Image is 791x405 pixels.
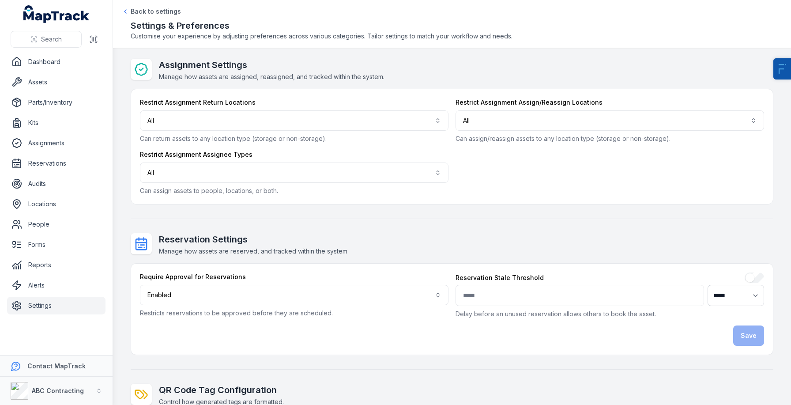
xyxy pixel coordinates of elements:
[32,387,84,394] strong: ABC Contracting
[456,110,764,131] button: All
[131,7,181,16] span: Back to settings
[159,59,384,71] h2: Assignment Settings
[131,32,773,41] span: Customise your experience by adjusting preferences across various categories. Tailor settings to ...
[456,134,764,143] p: Can assign/reassign assets to any location type (storage or non-storage).
[140,186,448,195] p: Can assign assets to people, locations, or both.
[7,175,105,193] a: Audits
[7,53,105,71] a: Dashboard
[7,134,105,152] a: Assignments
[7,276,105,294] a: Alerts
[456,310,764,318] p: Delay before an unused reservation allows others to book the asset.
[159,384,284,396] h2: QR Code Tag Configuration
[140,98,256,107] label: Restrict Assignment Return Locations
[745,273,764,283] input: :rd:-form-item-label
[7,297,105,314] a: Settings
[7,155,105,172] a: Reservations
[11,31,82,48] button: Search
[140,110,448,131] button: All
[159,73,384,80] span: Manage how assets are assigned, reassigned, and tracked within the system.
[27,362,86,370] strong: Contact MapTrack
[23,5,90,23] a: MapTrack
[140,309,448,318] p: Restricts reservations to be approved before they are scheduled.
[140,163,448,183] button: All
[7,216,105,233] a: People
[140,134,448,143] p: Can return assets to any location type (storage or non-storage).
[140,273,246,281] label: Require Approval for Reservations
[122,7,181,16] a: Back to settings
[159,233,349,246] h2: Reservation Settings
[7,94,105,111] a: Parts/Inventory
[456,273,544,282] label: Reservation Stale Threshold
[7,256,105,274] a: Reports
[7,236,105,254] a: Forms
[7,73,105,91] a: Assets
[7,114,105,132] a: Kits
[7,195,105,213] a: Locations
[140,285,448,305] button: Enabled
[131,19,773,32] h2: Settings & Preferences
[140,150,252,159] label: Restrict Assignment Assignee Types
[159,247,349,255] span: Manage how assets are reserved, and tracked within the system.
[41,35,62,44] span: Search
[456,285,704,306] input: :re:-form-item-label
[456,98,603,107] label: Restrict Assignment Assign/Reassign Locations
